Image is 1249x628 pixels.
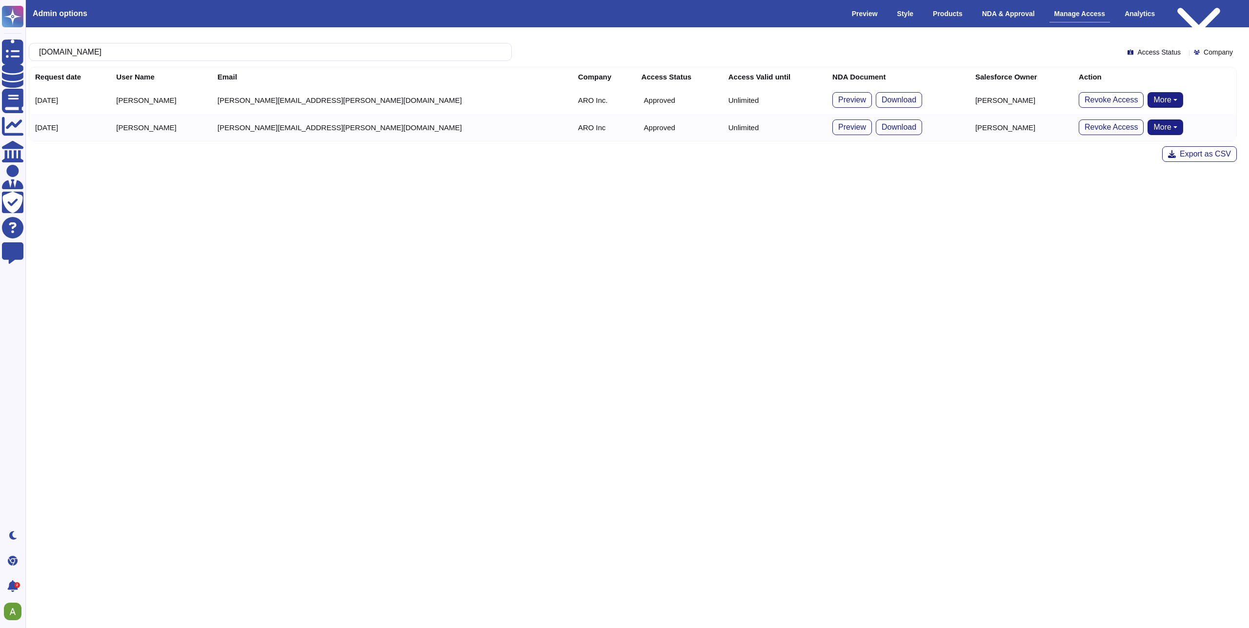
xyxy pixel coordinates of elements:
button: Export as CSV [1162,146,1237,162]
span: Download [882,96,916,104]
button: Revoke Access [1079,119,1144,135]
input: Search by keywords [34,43,502,60]
td: [PERSON_NAME][EMAIL_ADDRESS][PERSON_NAME][DOMAIN_NAME] [212,114,572,141]
td: [PERSON_NAME] [110,114,211,141]
th: Access Status [636,67,723,86]
th: Request date [29,67,110,86]
span: Revoke Access [1085,96,1138,104]
td: ARO Inc. [572,86,636,114]
span: Download [882,123,916,131]
button: Download [876,92,922,108]
td: [DATE] [29,86,110,114]
td: ARO Inc [572,114,636,141]
th: Access Valid until [723,67,826,86]
td: Unlimited [723,86,826,114]
button: More [1148,119,1183,135]
div: Preview [847,5,883,22]
p: Approved [644,124,675,131]
span: Preview [838,96,866,104]
p: Approved [644,97,675,104]
button: Download [876,119,922,135]
th: NDA Document [826,67,969,86]
span: Access Status [1137,49,1181,56]
th: Salesforce Owner [969,67,1073,86]
th: Company [572,67,636,86]
img: user [4,603,21,620]
button: More [1148,92,1183,108]
th: Email [212,67,572,86]
td: [PERSON_NAME] [969,114,1073,141]
h3: Admin options [33,9,87,18]
td: Unlimited [723,114,826,141]
div: Products [928,5,967,22]
th: Action [1073,67,1236,86]
span: Preview [838,123,866,131]
button: Revoke Access [1079,92,1144,108]
div: Analytics [1120,5,1160,22]
div: Manage Access [1049,5,1110,22]
td: [PERSON_NAME] [110,86,211,114]
span: Export as CSV [1180,150,1231,158]
div: 2 [14,582,20,588]
div: Style [892,5,918,22]
div: NDA & Approval [977,5,1040,22]
th: User Name [110,67,211,86]
td: [PERSON_NAME][EMAIL_ADDRESS][PERSON_NAME][DOMAIN_NAME] [212,86,572,114]
button: Preview [832,119,872,135]
button: Preview [832,92,872,108]
span: Company [1204,49,1233,56]
span: Revoke Access [1085,123,1138,131]
button: user [2,601,28,622]
td: [PERSON_NAME] [969,86,1073,114]
td: [DATE] [29,114,110,141]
